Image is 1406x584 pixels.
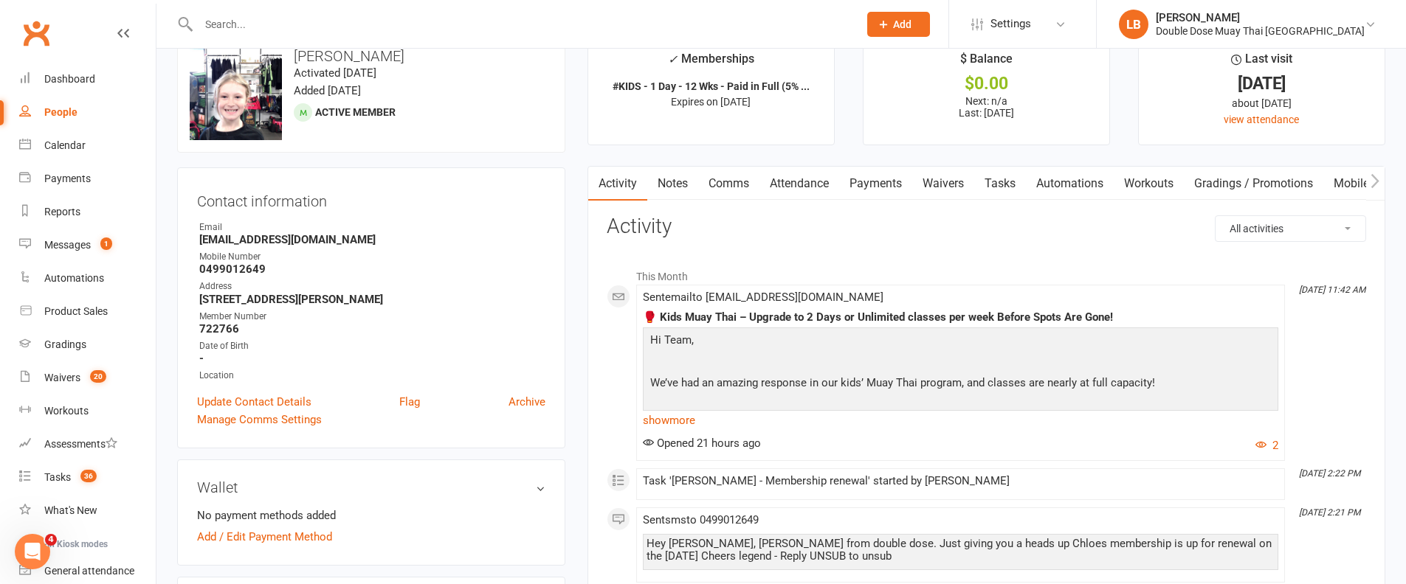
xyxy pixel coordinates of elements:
[643,410,1278,431] a: show more
[19,461,156,494] a: Tasks 36
[197,479,545,496] h3: Wallet
[44,438,117,450] div: Assessments
[671,96,751,108] span: Expires on [DATE]
[960,49,1013,76] div: $ Balance
[912,167,974,201] a: Waivers
[399,393,420,411] a: Flag
[199,352,545,365] strong: -
[19,361,156,394] a: Waivers 20
[44,565,134,577] div: General attendance
[199,339,545,353] div: Date of Birth
[647,374,1275,395] p: We’ve had an amazing response in our kids’ Muay Thai program, and classes are nearly at full capa...
[877,95,1096,119] p: Next: n/a Last: [DATE]
[867,12,930,37] button: Add
[44,471,71,483] div: Tasks
[197,507,545,524] li: No payment methods added
[19,229,156,262] a: Messages 1
[893,18,912,30] span: Add
[1152,76,1371,91] div: [DATE]
[199,220,545,234] div: Email
[44,305,108,317] div: Product Sales
[613,80,810,92] strong: #KIDS - 1 Day - 12 Wks - Paid in Full (5% ...
[1224,114,1299,125] a: view attendance
[509,393,545,411] a: Archive
[80,470,97,482] span: 36
[315,106,396,118] span: Active member
[1323,167,1403,201] a: Mobile App
[759,167,839,201] a: Attendance
[19,63,156,96] a: Dashboard
[1026,167,1114,201] a: Automations
[668,52,678,66] i: ✓
[44,372,80,383] div: Waivers
[199,293,545,306] strong: [STREET_ADDRESS][PERSON_NAME]
[194,14,848,35] input: Search...
[15,534,50,569] iframe: Intercom live chat
[1152,95,1371,111] div: about [DATE]
[44,106,77,118] div: People
[100,237,112,250] span: 1
[839,167,912,201] a: Payments
[199,233,545,246] strong: [EMAIL_ADDRESS][DOMAIN_NAME]
[44,239,91,251] div: Messages
[19,428,156,461] a: Assessments
[18,15,55,52] a: Clubworx
[44,338,86,350] div: Gradings
[45,534,57,546] span: 4
[647,167,698,201] a: Notes
[643,513,759,526] span: Sent sms to 0499012649
[197,393,311,411] a: Update Contact Details
[197,411,322,428] a: Manage Comms Settings
[199,263,545,276] strong: 0499012649
[44,73,95,85] div: Dashboard
[974,167,1026,201] a: Tasks
[1156,11,1365,24] div: [PERSON_NAME]
[588,167,647,201] a: Activity
[199,369,545,383] div: Location
[1156,24,1365,38] div: Double Dose Muay Thai [GEOGRAPHIC_DATA]
[44,504,97,516] div: What's New
[199,250,545,264] div: Mobile Number
[607,261,1366,285] li: This Month
[1231,49,1292,76] div: Last visit
[19,494,156,527] a: What's New
[19,295,156,328] a: Product Sales
[44,139,86,151] div: Calendar
[199,310,545,324] div: Member Number
[199,279,545,293] div: Address
[1299,285,1365,295] i: [DATE] 11:42 AM
[698,167,759,201] a: Comms
[190,48,553,64] h3: [PERSON_NAME]
[1299,507,1360,518] i: [DATE] 2:21 PM
[607,215,1366,238] h3: Activity
[44,173,91,184] div: Payments
[1119,10,1148,39] div: LB
[990,7,1031,41] span: Settings
[19,96,156,129] a: People
[19,262,156,295] a: Automations
[190,48,282,140] img: image1753338618.png
[877,76,1096,91] div: $0.00
[44,206,80,218] div: Reports
[647,538,1275,563] div: Hey [PERSON_NAME], [PERSON_NAME] from double dose. Just giving you a heads up Chloes membership i...
[294,66,376,80] time: Activated [DATE]
[197,528,332,546] a: Add / Edit Payment Method
[668,49,754,77] div: Memberships
[19,394,156,428] a: Workouts
[90,370,106,383] span: 20
[294,84,361,97] time: Added [DATE]
[643,291,883,304] span: Sent email to [EMAIL_ADDRESS][DOMAIN_NAME]
[1114,167,1184,201] a: Workouts
[19,328,156,361] a: Gradings
[19,195,156,229] a: Reports
[647,331,1275,352] p: Hi Team,
[1184,167,1323,201] a: Gradings / Promotions
[19,162,156,195] a: Payments
[44,405,89,417] div: Workouts
[1255,437,1278,454] button: 2
[197,187,545,209] h3: Contact information
[1299,468,1360,479] i: [DATE] 2:22 PM
[44,272,104,284] div: Automations
[643,311,1278,324] div: 🥊 Kids Muay Thai – Upgrade to 2 Days or Unlimited classes per week Before Spots Are Gone!
[19,129,156,162] a: Calendar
